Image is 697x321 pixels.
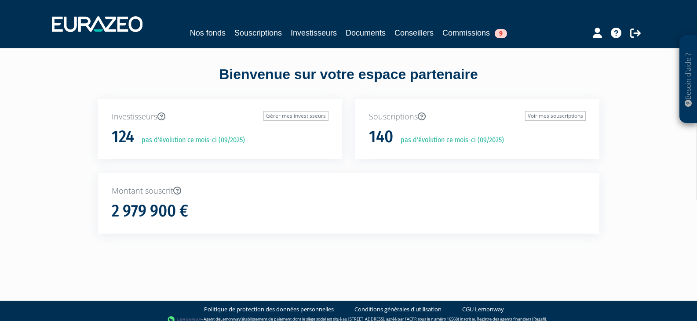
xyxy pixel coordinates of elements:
a: Nos fonds [190,27,226,39]
p: Souscriptions [369,111,586,123]
a: Voir mes souscriptions [525,111,586,121]
a: Investisseurs [291,27,337,39]
p: Investisseurs [112,111,328,123]
a: Souscriptions [234,27,282,39]
img: 1732889491-logotype_eurazeo_blanc_rvb.png [52,16,142,32]
span: 9 [495,29,507,38]
a: Conseillers [394,27,434,39]
p: Montant souscrit [112,185,586,197]
a: Gérer mes investisseurs [263,111,328,121]
h1: 2 979 900 € [112,202,188,220]
p: pas d'évolution ce mois-ci (09/2025) [394,135,504,145]
a: Documents [346,27,386,39]
a: Politique de protection des données personnelles [204,305,334,314]
a: CGU Lemonway [462,305,504,314]
div: Bienvenue sur votre espace partenaire [91,65,606,99]
a: Commissions9 [442,27,507,39]
p: pas d'évolution ce mois-ci (09/2025) [135,135,245,145]
p: Besoin d'aide ? [683,40,693,119]
h1: 124 [112,128,134,146]
a: Conditions générales d'utilisation [354,305,442,314]
h1: 140 [369,128,393,146]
